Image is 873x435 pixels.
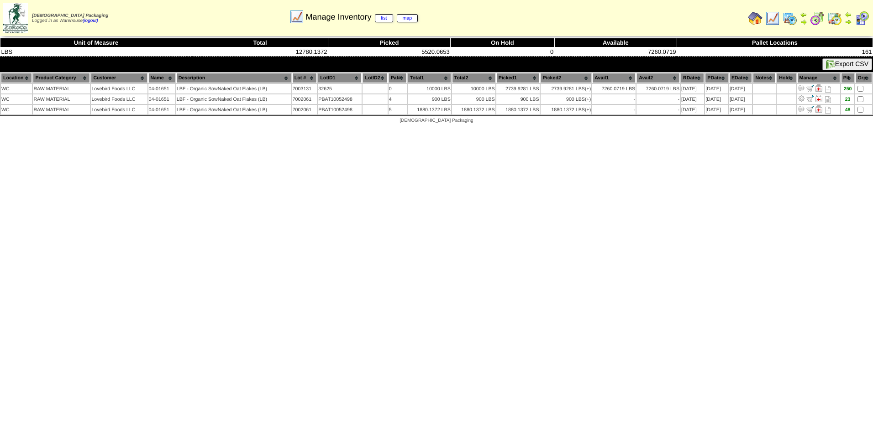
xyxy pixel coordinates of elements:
td: - [636,94,680,104]
td: 04-01651 [148,84,175,93]
td: 7260.0719 LBS [592,84,636,93]
td: [DATE] [729,84,752,93]
td: PBAT10052498 [318,94,362,104]
img: arrowleft.gif [845,11,852,18]
a: (logout) [83,18,98,23]
th: LotID1 [318,73,362,83]
th: Notes [753,73,776,83]
td: 10000 LBS [452,84,495,93]
td: LBF - Organic SowNaked Oat Flakes (LB) [176,94,291,104]
div: (+) [585,97,591,102]
th: RDate [681,73,704,83]
span: Logged in as Warehouse [32,13,108,23]
img: line_graph.gif [289,10,304,24]
img: Move [806,95,814,102]
td: [DATE] [729,94,752,104]
a: list [375,14,393,22]
img: home.gif [748,11,763,26]
td: 900 LBS [541,94,592,104]
th: Picked [328,38,450,47]
td: 04-01651 [148,105,175,114]
td: 2739.9281 LBS [496,84,540,93]
td: 7003131 [292,84,317,93]
th: Description [176,73,291,83]
img: calendarcustomer.gif [855,11,869,26]
img: arrowright.gif [845,18,852,26]
td: [DATE] [705,94,728,104]
img: Manage Hold [815,84,822,92]
td: LBS [0,47,192,57]
td: - [636,105,680,114]
img: Manage Hold [815,95,822,102]
img: Adjust [798,84,805,92]
i: Note [825,107,831,114]
div: 48 [841,107,854,113]
td: 900 LBS [452,94,495,104]
span: [DEMOGRAPHIC_DATA] Packaging [32,13,108,18]
td: 12780.1372 [192,47,328,57]
td: 5520.0653 [328,47,450,57]
td: 0 [389,84,407,93]
td: [DATE] [681,94,704,104]
td: 161 [677,47,873,57]
th: Hold [777,73,796,83]
td: - [592,105,636,114]
th: Available [554,38,677,47]
th: Total1 [408,73,451,83]
th: Customer [91,73,147,83]
th: Avail2 [636,73,680,83]
img: Move [806,105,814,113]
th: Manage [797,73,840,83]
td: 5 [389,105,407,114]
img: arrowleft.gif [800,11,807,18]
td: 04-01651 [148,94,175,104]
th: PDate [705,73,728,83]
td: LBF - Organic SowNaked Oat Flakes (LB) [176,84,291,93]
span: Manage Inventory [305,12,418,22]
td: 7260.0719 LBS [636,84,680,93]
img: Manage Hold [815,105,822,113]
td: 2739.9281 LBS [541,84,592,93]
th: Grp [855,73,872,83]
td: 7002061 [292,105,317,114]
th: Name [148,73,175,83]
td: 1880.1372 LBS [496,105,540,114]
td: RAW MATERIAL [33,84,90,93]
td: WC [1,105,32,114]
td: Lovebird Foods LLC [91,84,147,93]
th: Pallet Locations [677,38,873,47]
td: RAW MATERIAL [33,94,90,104]
img: Move [806,84,814,92]
th: EDate [729,73,752,83]
img: calendarblend.gif [810,11,825,26]
th: Product Category [33,73,90,83]
td: 7002061 [292,94,317,104]
div: (+) [585,86,591,92]
button: Export CSV [822,58,872,70]
th: Plt [841,73,855,83]
th: Picked1 [496,73,540,83]
th: Picked2 [541,73,592,83]
td: Lovebird Foods LLC [91,94,147,104]
img: zoroco-logo-small.webp [3,3,28,33]
th: Unit of Measure [0,38,192,47]
img: arrowright.gif [800,18,807,26]
td: [DATE] [681,105,704,114]
a: map [397,14,418,22]
img: calendarprod.gif [783,11,797,26]
td: - [592,94,636,104]
td: WC [1,94,32,104]
img: excel.gif [826,60,835,69]
td: WC [1,84,32,93]
img: line_graph.gif [765,11,780,26]
span: [DEMOGRAPHIC_DATA] Packaging [400,118,473,123]
td: [DATE] [729,105,752,114]
td: PBAT10052498 [318,105,362,114]
td: 1880.1372 LBS [408,105,451,114]
td: 1880.1372 LBS [452,105,495,114]
td: 1880.1372 LBS [541,105,592,114]
th: Lot # [292,73,317,83]
td: [DATE] [705,84,728,93]
img: Adjust [798,95,805,102]
img: Adjust [798,105,805,113]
